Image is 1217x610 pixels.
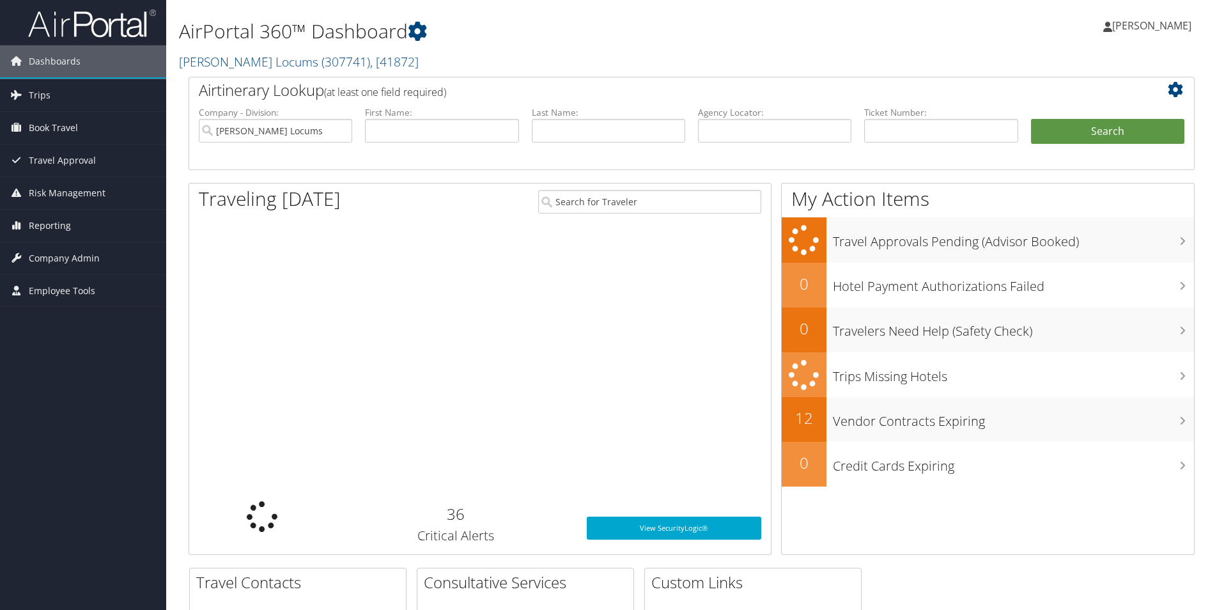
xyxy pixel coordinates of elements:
[1112,19,1191,33] span: [PERSON_NAME]
[698,106,851,119] label: Agency Locator:
[29,210,71,242] span: Reporting
[29,242,100,274] span: Company Admin
[782,397,1194,442] a: 12Vendor Contracts Expiring
[1103,6,1204,45] a: [PERSON_NAME]
[651,572,861,593] h2: Custom Links
[833,226,1194,251] h3: Travel Approvals Pending (Advisor Booked)
[370,53,419,70] span: , [ 41872 ]
[833,361,1194,386] h3: Trips Missing Hotels
[833,271,1194,295] h3: Hotel Payment Authorizations Failed
[199,106,352,119] label: Company - Division:
[587,517,761,540] a: View SecurityLogic®
[322,53,370,70] span: ( 307741 )
[532,106,685,119] label: Last Name:
[324,85,446,99] span: (at least one field required)
[782,407,826,429] h2: 12
[179,53,419,70] a: [PERSON_NAME] Locums
[179,18,862,45] h1: AirPortal 360™ Dashboard
[199,79,1101,101] h2: Airtinerary Lookup
[782,352,1194,398] a: Trips Missing Hotels
[424,572,633,593] h2: Consultative Services
[782,318,826,340] h2: 0
[538,190,761,214] input: Search for Traveler
[28,8,156,38] img: airportal-logo.png
[199,185,341,212] h1: Traveling [DATE]
[782,185,1194,212] h1: My Action Items
[864,106,1018,119] label: Ticket Number:
[344,503,567,525] h2: 36
[365,106,518,119] label: First Name:
[29,112,78,144] span: Book Travel
[29,275,95,307] span: Employee Tools
[196,572,406,593] h2: Travel Contacts
[29,79,50,111] span: Trips
[782,273,826,295] h2: 0
[833,316,1194,340] h3: Travelers Need Help (Safety Check)
[1031,119,1184,145] button: Search
[782,217,1194,263] a: Travel Approvals Pending (Advisor Booked)
[344,527,567,545] h3: Critical Alerts
[29,45,81,77] span: Dashboards
[782,452,826,474] h2: 0
[782,442,1194,487] a: 0Credit Cards Expiring
[833,406,1194,430] h3: Vendor Contracts Expiring
[833,451,1194,475] h3: Credit Cards Expiring
[29,177,105,209] span: Risk Management
[782,263,1194,308] a: 0Hotel Payment Authorizations Failed
[29,145,96,176] span: Travel Approval
[782,308,1194,352] a: 0Travelers Need Help (Safety Check)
